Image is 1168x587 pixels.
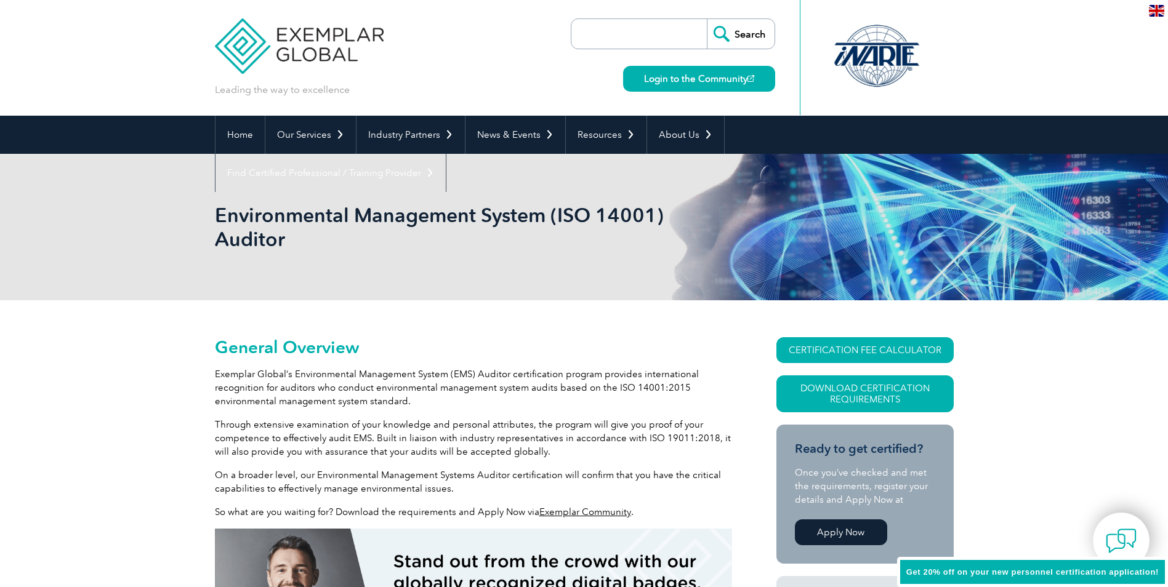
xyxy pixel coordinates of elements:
p: Through extensive examination of your knowledge and personal attributes, the program will give yo... [215,418,732,458]
span: Get 20% off on your new personnel certification application! [906,567,1159,577]
p: Leading the way to excellence [215,83,350,97]
p: Once you’ve checked and met the requirements, register your details and Apply Now at [795,466,935,506]
p: Exemplar Global’s Environmental Management System (EMS) Auditor certification program provides in... [215,367,732,408]
h1: Environmental Management System (ISO 14001) Auditor [215,203,688,251]
h3: Ready to get certified? [795,441,935,457]
a: Exemplar Community [539,506,631,517]
img: contact-chat.png [1106,525,1137,556]
a: CERTIFICATION FEE CALCULATOR [776,337,954,363]
a: Login to the Community [623,66,775,92]
a: About Us [647,116,724,154]
input: Search [707,19,775,49]
p: So what are you waiting for? Download the requirements and Apply Now via . [215,505,732,519]
a: Find Certified Professional / Training Provider [215,154,446,192]
a: Industry Partners [356,116,465,154]
img: en [1149,5,1164,17]
a: Our Services [265,116,356,154]
a: Resources [566,116,646,154]
a: Apply Now [795,519,887,545]
a: Home [215,116,265,154]
a: Download Certification Requirements [776,375,954,412]
img: open_square.png [747,75,754,82]
a: News & Events [465,116,565,154]
h2: General Overview [215,337,732,357]
p: On a broader level, our Environmental Management Systems Auditor certification will confirm that ... [215,468,732,495]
